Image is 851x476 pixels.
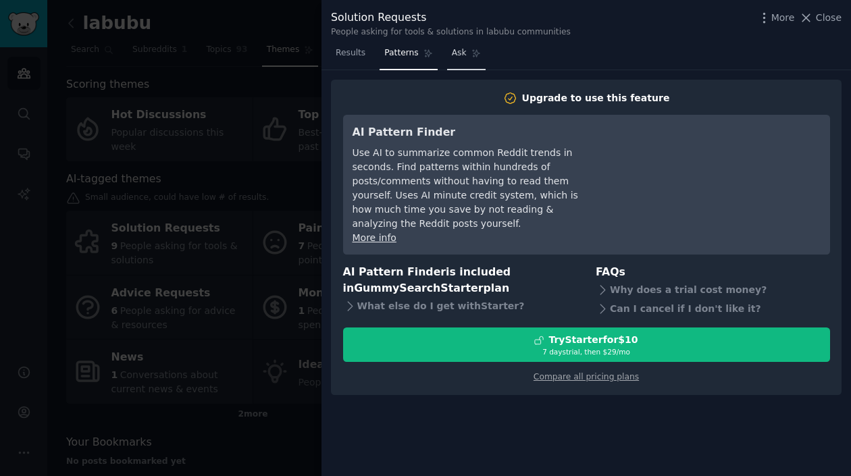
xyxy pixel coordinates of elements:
[596,280,830,299] div: Why does a trial cost money?
[447,43,486,70] a: Ask
[771,11,795,25] span: More
[331,43,370,70] a: Results
[380,43,437,70] a: Patterns
[344,347,829,356] div: 7 days trial, then $ 29 /mo
[384,47,418,59] span: Patterns
[452,47,467,59] span: Ask
[548,333,638,347] div: Try Starter for $10
[596,264,830,281] h3: FAQs
[343,327,830,362] button: TryStarterfor$107 daystrial, then $29/mo
[343,264,577,297] h3: AI Pattern Finder is included in plan
[618,124,821,226] iframe: YouTube video player
[757,11,795,25] button: More
[353,232,396,243] a: More info
[343,297,577,316] div: What else do I get with Starter ?
[522,91,670,105] div: Upgrade to use this feature
[596,299,830,318] div: Can I cancel if I don't like it?
[534,372,639,381] a: Compare all pricing plans
[353,146,599,231] div: Use AI to summarize common Reddit trends in seconds. Find patterns within hundreds of posts/comme...
[331,26,571,38] div: People asking for tools & solutions in labubu communities
[353,124,599,141] h3: AI Pattern Finder
[336,47,365,59] span: Results
[354,282,483,294] span: GummySearch Starter
[816,11,842,25] span: Close
[331,9,571,26] div: Solution Requests
[799,11,842,25] button: Close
